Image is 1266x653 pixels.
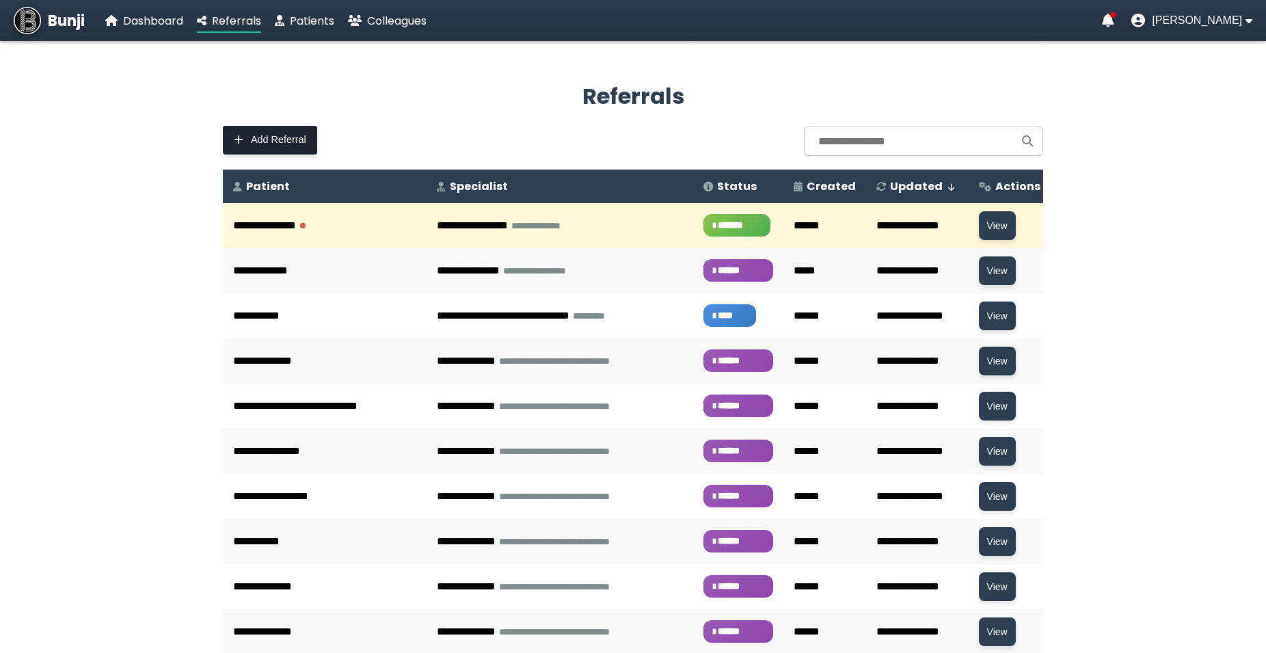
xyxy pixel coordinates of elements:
[1102,14,1114,27] a: Notifications
[969,170,1051,203] th: Actions
[1131,14,1252,27] button: User menu
[979,302,1016,330] button: View
[223,126,317,155] button: Add Referral
[275,12,334,29] a: Patients
[979,482,1016,511] button: View
[290,13,334,29] span: Patients
[979,392,1016,421] button: View
[1152,14,1242,27] span: [PERSON_NAME]
[979,256,1016,285] button: View
[197,12,261,29] a: Referrals
[48,10,85,32] span: Bunji
[14,7,85,34] a: Bunji
[367,13,427,29] span: Colleagues
[14,7,41,34] img: Bunji Dental Referral Management
[251,134,306,146] span: Add Referral
[866,170,969,203] th: Updated
[979,527,1016,556] button: View
[979,437,1016,466] button: View
[979,211,1016,240] button: View
[427,170,693,203] th: Specialist
[223,170,427,203] th: Patient
[212,13,261,29] span: Referrals
[348,12,427,29] a: Colleagues
[979,572,1016,601] button: View
[979,347,1016,375] button: View
[693,170,783,203] th: Status
[783,170,866,203] th: Created
[105,12,183,29] a: Dashboard
[223,80,1043,113] h2: Referrals
[979,617,1016,646] button: View
[123,13,183,29] span: Dashboard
